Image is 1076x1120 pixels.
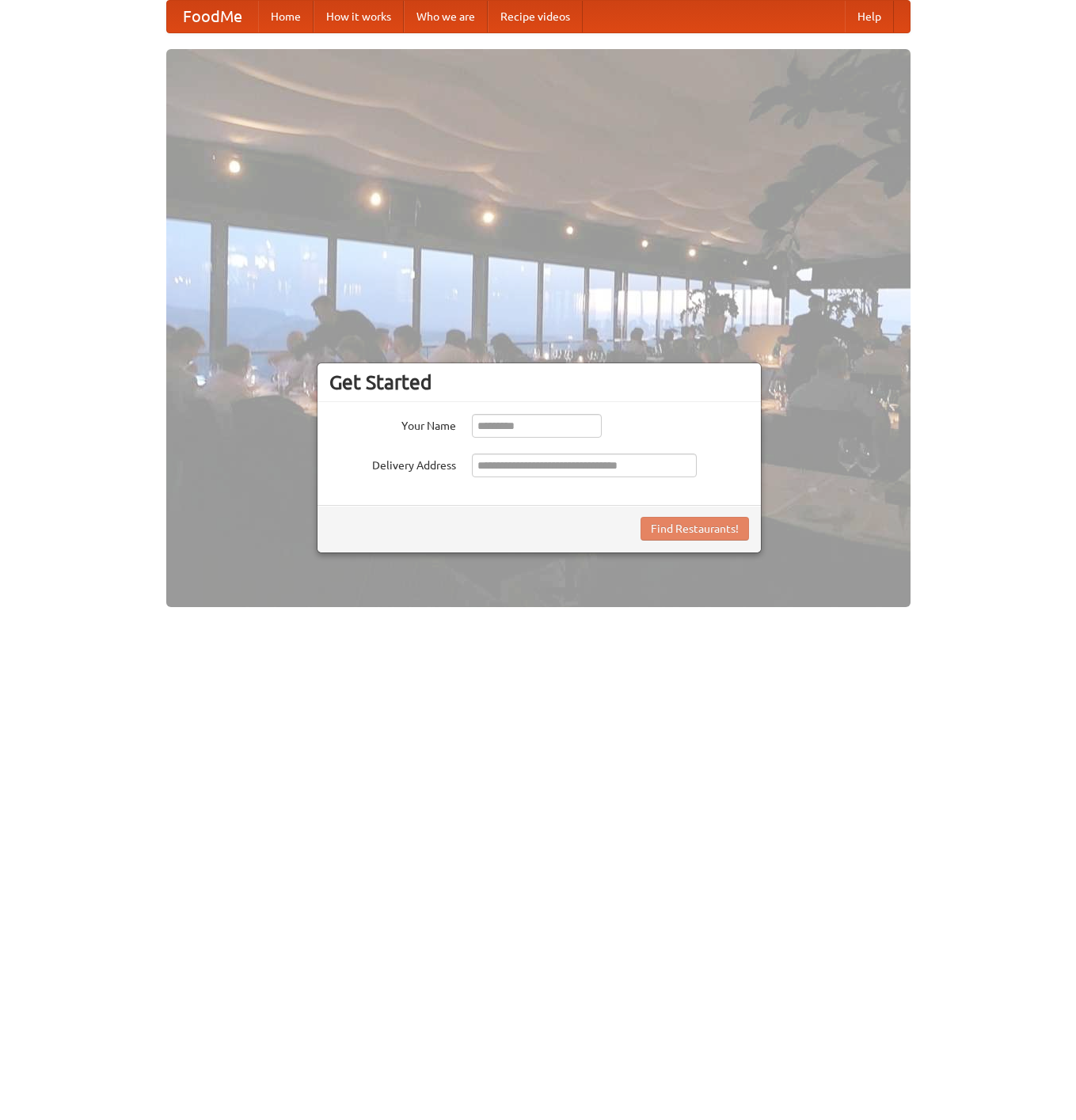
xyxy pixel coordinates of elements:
[641,517,749,541] button: Find Restaurants!
[329,414,456,434] label: Your Name
[404,1,488,32] a: Who we are
[488,1,583,32] a: Recipe videos
[329,370,749,394] h3: Get Started
[329,454,456,473] label: Delivery Address
[314,1,404,32] a: How it works
[167,1,258,32] a: FoodMe
[258,1,314,32] a: Home
[845,1,894,32] a: Help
